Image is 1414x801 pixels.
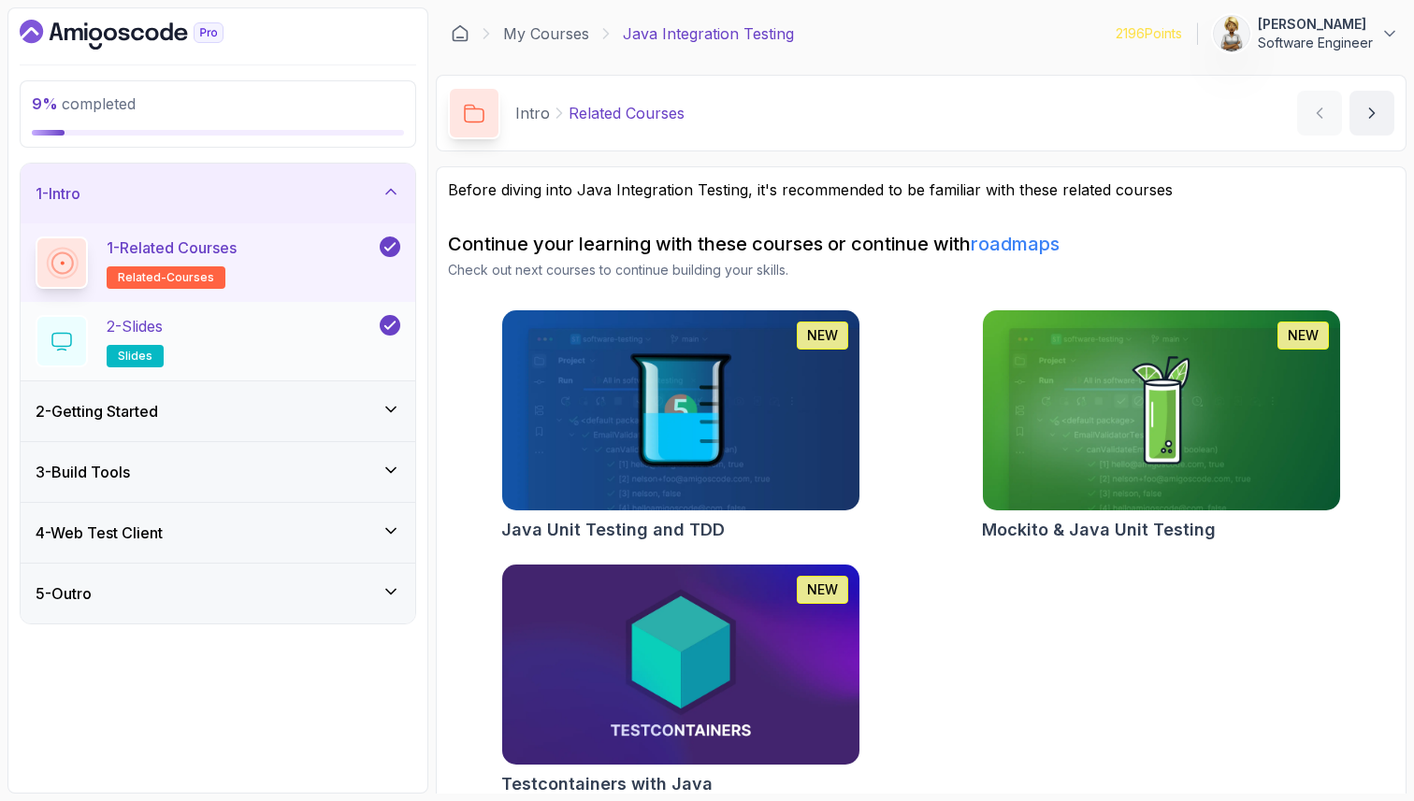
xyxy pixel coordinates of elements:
[36,461,130,483] h3: 3 - Build Tools
[1349,91,1394,136] button: next content
[502,310,859,510] img: Java Unit Testing and TDD card
[501,309,860,543] a: Java Unit Testing and TDD cardNEWJava Unit Testing and TDD
[503,22,589,45] a: My Courses
[36,315,400,367] button: 2-Slidesslides
[451,24,469,43] a: Dashboard
[501,771,713,797] h2: Testcontainers with Java
[21,564,415,623] button: 5-Outro
[21,381,415,441] button: 2-Getting Started
[32,94,58,113] span: 9 %
[36,582,92,605] h3: 5 - Outro
[1297,91,1342,136] button: previous content
[448,179,1394,201] p: Before diving into Java Integration Testing, it's recommended to be familiar with these related c...
[515,102,550,124] p: Intro
[36,182,80,205] h3: 1 - Intro
[623,22,794,45] p: Java Integration Testing
[501,517,725,543] h2: Java Unit Testing and TDD
[1288,326,1319,345] p: NEW
[448,231,1394,257] h2: Continue your learning with these courses or continue with
[983,310,1340,510] img: Mockito & Java Unit Testing card
[971,233,1060,255] a: roadmaps
[107,315,163,337] p: 2 - Slides
[448,261,1394,279] p: Check out next courses to continue building your skills.
[36,236,400,289] button: 1-Related Coursesrelated-courses
[501,564,860,797] a: Testcontainers with Java cardNEWTestcontainers with Java
[21,503,415,563] button: 4-Web Test Client
[20,20,267,50] a: Dashboard
[569,102,685,124] p: Related Courses
[1116,24,1182,43] p: 2196 Points
[807,326,838,345] p: NEW
[982,309,1341,543] a: Mockito & Java Unit Testing cardNEWMockito & Java Unit Testing
[1258,34,1373,52] p: Software Engineer
[1213,15,1399,52] button: user profile image[PERSON_NAME]Software Engineer
[982,517,1216,543] h2: Mockito & Java Unit Testing
[36,400,158,422] h3: 2 - Getting Started
[32,94,136,113] span: completed
[1214,16,1249,51] img: user profile image
[36,522,163,544] h3: 4 - Web Test Client
[21,442,415,502] button: 3-Build Tools
[118,270,214,285] span: related-courses
[1258,15,1373,34] p: [PERSON_NAME]
[807,580,838,599] p: NEW
[107,236,237,259] p: 1 - Related Courses
[118,349,152,364] span: slides
[502,565,859,765] img: Testcontainers with Java card
[21,164,415,223] button: 1-Intro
